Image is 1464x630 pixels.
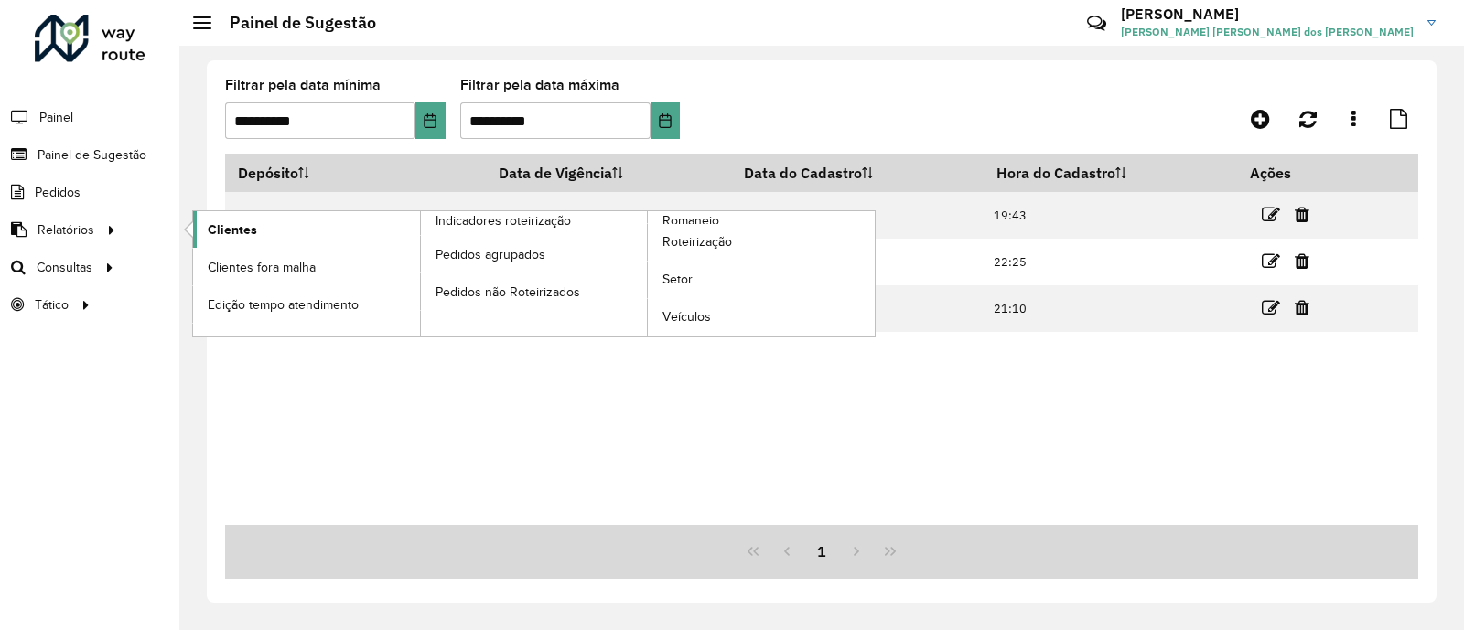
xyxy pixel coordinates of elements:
span: Edição tempo atendimento [208,295,359,315]
a: Indicadores roteirização [193,211,648,336]
th: Hora do Cadastro [984,154,1237,192]
th: Ações [1238,154,1348,192]
a: Excluir [1295,202,1309,227]
label: Filtrar pela data máxima [460,74,619,96]
span: Pedidos agrupados [436,245,545,264]
span: Romaneio [662,211,719,230]
span: Veículos [662,307,711,326]
span: Painel de Sugestão [38,145,146,165]
a: Veículos [648,299,875,336]
td: 22:25 [984,239,1237,285]
span: Relatórios [38,220,94,240]
span: Clientes fora malha [208,258,316,277]
span: Pedidos não Roteirizados [436,283,580,302]
th: Data de Vigência [487,154,732,192]
h3: [PERSON_NAME] [1121,5,1414,23]
a: Pedidos agrupados [421,236,648,272]
span: Clientes [208,220,257,240]
a: Excluir [1295,295,1309,320]
th: Data do Cadastro [731,154,984,192]
span: Consultas [37,258,92,277]
a: Clientes fora malha [193,249,420,285]
button: 1 [804,534,839,569]
span: Painel [39,108,73,127]
a: Editar [1262,202,1280,227]
button: Choose Date [415,102,445,139]
span: Indicadores roteirização [436,211,571,230]
a: Romaneio [421,211,876,336]
a: Setor [648,262,875,298]
span: Roteirização [662,232,732,251]
a: Roteirização [648,224,875,261]
td: 21:10 [984,285,1237,332]
td: [DATE] [487,192,732,239]
td: AS - CUIABA [225,192,487,239]
td: 19:43 [984,192,1237,239]
a: Excluir [1295,249,1309,273]
th: Depósito [225,154,487,192]
span: Setor [662,270,693,289]
a: Editar [1262,295,1280,320]
span: Tático [35,295,69,315]
a: Contato Rápido [1077,4,1116,43]
a: Editar [1262,249,1280,273]
button: Choose Date [651,102,680,139]
a: Pedidos não Roteirizados [421,273,648,310]
a: Clientes [193,211,420,248]
span: Pedidos [35,183,81,202]
label: Filtrar pela data mínima [225,74,381,96]
span: [PERSON_NAME] [PERSON_NAME] dos [PERSON_NAME] [1121,24,1414,40]
td: [DATE] [731,192,984,239]
a: Edição tempo atendimento [193,286,420,323]
h2: Painel de Sugestão [211,13,376,33]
